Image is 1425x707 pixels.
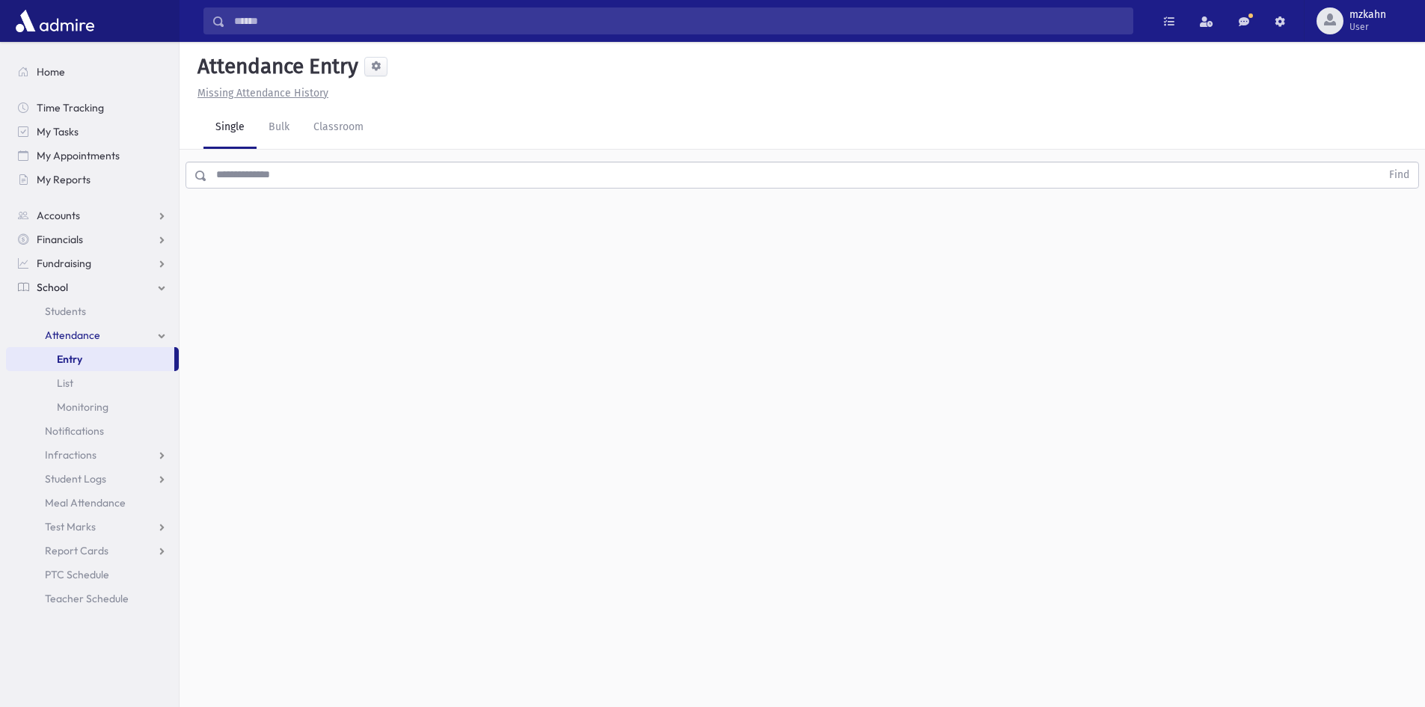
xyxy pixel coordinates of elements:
[37,125,79,138] span: My Tasks
[6,60,179,84] a: Home
[6,168,179,192] a: My Reports
[37,65,65,79] span: Home
[6,251,179,275] a: Fundraising
[6,587,179,610] a: Teacher Schedule
[37,257,91,270] span: Fundraising
[6,323,179,347] a: Attendance
[6,347,174,371] a: Entry
[6,227,179,251] a: Financials
[37,281,68,294] span: School
[45,472,106,486] span: Student Logs
[257,107,301,149] a: Bulk
[45,496,126,509] span: Meal Attendance
[6,563,179,587] a: PTC Schedule
[197,87,328,100] u: Missing Attendance History
[6,491,179,515] a: Meal Attendance
[37,149,120,162] span: My Appointments
[6,443,179,467] a: Infractions
[191,87,328,100] a: Missing Attendance History
[6,467,179,491] a: Student Logs
[45,304,86,318] span: Students
[45,568,109,581] span: PTC Schedule
[45,520,96,533] span: Test Marks
[225,7,1133,34] input: Search
[1349,21,1386,33] span: User
[6,419,179,443] a: Notifications
[45,424,104,438] span: Notifications
[301,107,376,149] a: Classroom
[45,544,108,557] span: Report Cards
[57,352,82,366] span: Entry
[37,173,91,186] span: My Reports
[37,209,80,222] span: Accounts
[45,448,96,462] span: Infractions
[45,328,100,342] span: Attendance
[6,120,179,144] a: My Tasks
[57,376,73,390] span: List
[203,107,257,149] a: Single
[191,54,358,79] h5: Attendance Entry
[6,299,179,323] a: Students
[1349,9,1386,21] span: mzkahn
[45,592,129,605] span: Teacher Schedule
[6,203,179,227] a: Accounts
[1380,162,1418,188] button: Find
[6,371,179,395] a: List
[6,275,179,299] a: School
[6,539,179,563] a: Report Cards
[6,395,179,419] a: Monitoring
[37,233,83,246] span: Financials
[6,144,179,168] a: My Appointments
[57,400,108,414] span: Monitoring
[6,515,179,539] a: Test Marks
[6,96,179,120] a: Time Tracking
[37,101,104,114] span: Time Tracking
[12,6,98,36] img: AdmirePro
